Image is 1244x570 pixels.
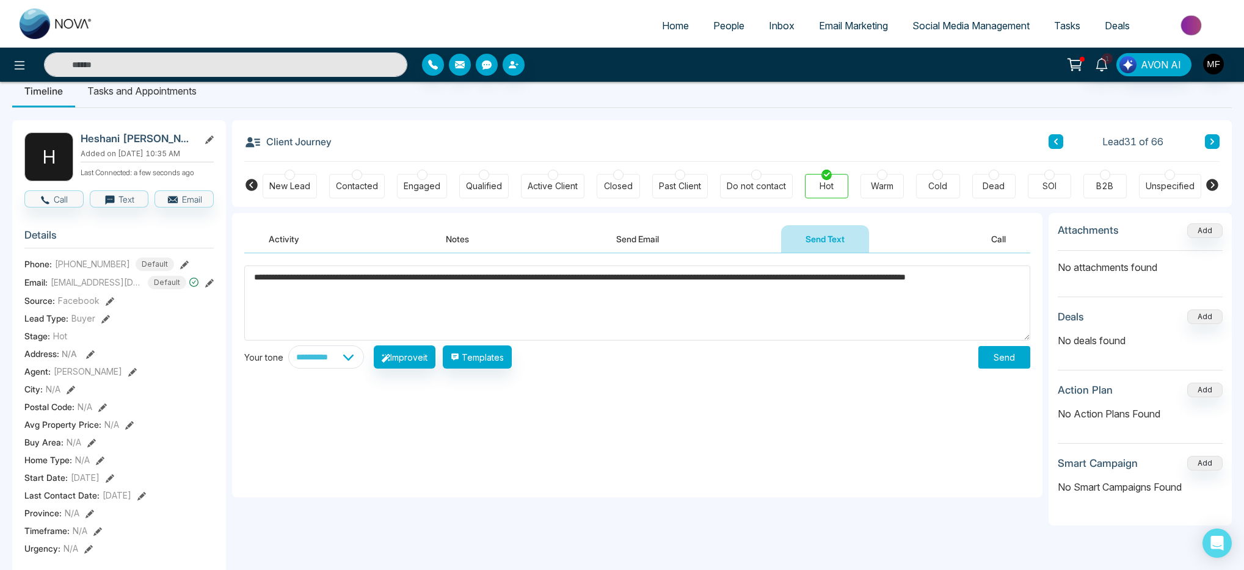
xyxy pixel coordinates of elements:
p: No Action Plans Found [1058,406,1223,421]
button: Activity [244,225,324,253]
span: Lead Type: [24,312,68,325]
div: Do not contact [727,180,786,192]
span: Start Date : [24,471,68,484]
span: Timeframe : [24,524,70,537]
p: No deals found [1058,333,1223,348]
h3: Smart Campaign [1058,457,1138,469]
span: Lead 31 of 66 [1102,134,1163,149]
a: Social Media Management [900,14,1042,37]
button: Improveit [374,345,435,369]
div: B2B [1096,180,1113,192]
div: SOI [1042,180,1057,192]
span: N/A [75,453,90,466]
span: [PERSON_NAME] [54,365,122,378]
div: Your tone [244,351,288,364]
span: [DATE] [103,489,131,502]
span: Phone: [24,258,52,270]
span: Deals [1105,20,1130,32]
span: Source: [24,294,55,307]
span: AVON AI [1141,57,1181,72]
a: 1 [1087,53,1116,74]
img: User Avatar [1203,54,1224,74]
div: New Lead [269,180,310,192]
span: Tasks [1054,20,1080,32]
span: Stage: [24,330,50,342]
span: N/A [104,418,119,431]
div: Closed [604,180,633,192]
li: Tasks and Appointments [75,74,209,107]
span: N/A [67,436,81,449]
div: Active Client [528,180,578,192]
a: Inbox [757,14,807,37]
span: City : [24,383,43,395]
div: Warm [871,180,893,192]
span: [PHONE_NUMBER] [55,258,130,270]
button: Send [978,346,1030,369]
span: Buy Area : [24,436,64,449]
div: Hot [820,180,834,192]
span: Province : [24,507,62,519]
a: People [701,14,757,37]
span: [DATE] [71,471,100,484]
span: N/A [65,507,79,519]
h3: Deals [1058,311,1084,323]
span: 1 [1102,53,1113,64]
span: Social Media Management [912,20,1030,32]
span: Address: [24,347,77,360]
h3: Client Journey [244,132,332,151]
button: Add [1187,456,1223,471]
img: Lead Flow [1119,56,1137,73]
div: H [24,132,73,181]
div: Dead [983,180,1005,192]
button: Notes [421,225,493,253]
button: Add [1187,223,1223,238]
div: Qualified [466,180,502,192]
div: Contacted [336,180,378,192]
img: Nova CRM Logo [20,9,93,39]
span: Avg Property Price : [24,418,101,431]
li: Timeline [12,74,75,107]
p: No attachments found [1058,251,1223,275]
span: Last Contact Date : [24,489,100,502]
span: Postal Code : [24,400,75,413]
div: Engaged [404,180,440,192]
span: [EMAIL_ADDRESS][DOMAIN_NAME] [51,276,142,289]
p: No Smart Campaigns Found [1058,480,1223,494]
span: N/A [62,348,77,359]
a: Home [650,14,701,37]
div: Cold [928,180,947,192]
a: Deals [1093,14,1142,37]
span: Add [1187,225,1223,235]
p: Last Connected: a few seconds ago [81,165,214,178]
span: Inbox [769,20,795,32]
span: N/A [73,524,87,537]
span: Home Type : [24,453,72,466]
button: AVON AI [1116,53,1191,76]
a: Email Marketing [807,14,900,37]
span: Agent: [24,365,51,378]
span: Default [136,258,174,271]
span: Home [662,20,689,32]
button: Send Email [592,225,683,253]
span: N/A [64,542,78,555]
button: Templates [443,345,512,369]
h2: Heshani [PERSON_NAME] [81,132,194,145]
span: Urgency : [24,542,60,555]
span: Buyer [71,312,95,325]
div: Unspecified [1146,180,1195,192]
button: Add [1187,383,1223,397]
span: Email Marketing [819,20,888,32]
button: Call [967,225,1030,253]
div: Open Intercom Messenger [1202,529,1232,558]
button: Text [90,190,149,207]
span: Facebook [58,294,100,307]
img: Market-place.gif [1148,12,1237,39]
button: Add [1187,309,1223,324]
span: Default [148,276,186,289]
span: N/A [46,383,60,395]
h3: Details [24,229,214,248]
div: Past Client [659,180,701,192]
button: Send Text [781,225,869,253]
span: People [713,20,744,32]
span: N/A [78,400,92,413]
